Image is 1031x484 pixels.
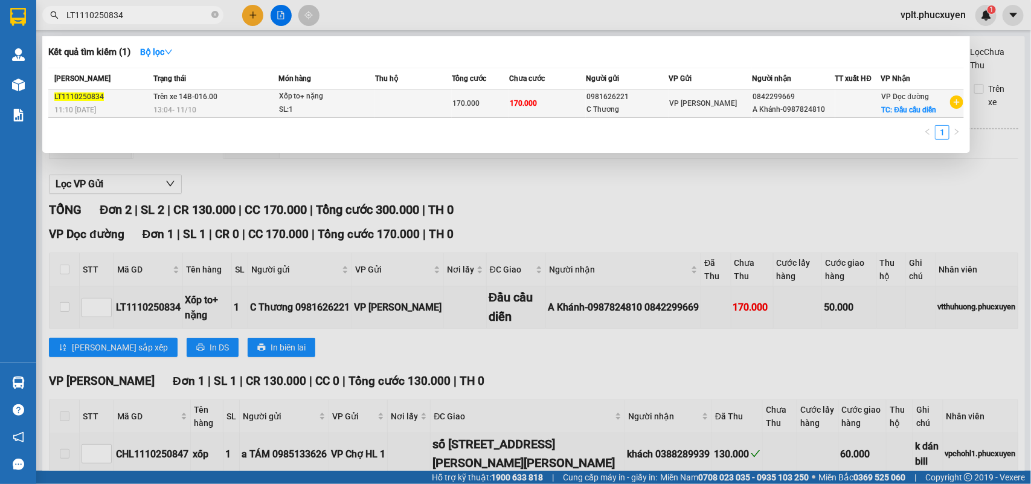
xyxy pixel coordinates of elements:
span: Chưa cước [509,74,545,83]
span: close-circle [211,10,219,21]
img: warehouse-icon [12,79,25,91]
span: right [953,128,960,135]
span: left [924,128,931,135]
span: 13:04 - 11/10 [153,106,196,114]
div: C Thương [586,103,668,116]
h3: Kết quả tìm kiếm ( 1 ) [48,46,130,59]
span: Thu hộ [375,74,398,83]
span: Trạng thái [153,74,186,83]
span: message [13,459,24,470]
button: left [920,125,935,140]
img: logo-vxr [10,8,26,26]
div: 0981626221 [586,91,668,103]
img: warehouse-icon [12,48,25,61]
img: solution-icon [12,109,25,121]
span: 170.000 [452,99,480,108]
span: Người nhận [752,74,791,83]
li: Previous Page [920,125,935,140]
span: close-circle [211,11,219,18]
span: TT xuất HĐ [835,74,872,83]
span: VP Nhận [881,74,911,83]
span: Tổng cước [452,74,486,83]
strong: Bộ lọc [140,47,173,57]
span: plus-circle [950,95,963,109]
div: Xốp to+ nặng [279,90,370,103]
div: 0842299669 [753,91,834,103]
span: LT1110250834 [54,92,104,101]
a: 1 [936,126,949,139]
span: [PERSON_NAME] [54,74,111,83]
span: Người gửi [586,74,619,83]
span: Trên xe 14B-016.00 [153,92,217,101]
span: Món hàng [278,74,312,83]
div: SL: 1 [279,103,370,117]
li: Next Page [949,125,964,140]
span: 11:10 [DATE] [54,106,96,114]
span: VP Dọc đường [882,92,930,101]
span: down [164,48,173,56]
button: Bộ lọcdown [130,42,182,62]
button: right [949,125,964,140]
span: VP [PERSON_NAME] [670,99,737,108]
span: search [50,11,59,19]
span: TC: Đầu cầu diễn [882,106,937,114]
input: Tìm tên, số ĐT hoặc mã đơn [66,8,209,22]
span: 170.000 [510,99,537,108]
div: A Khánh-0987824810 [753,103,834,116]
span: VP Gửi [669,74,692,83]
img: warehouse-icon [12,376,25,389]
span: question-circle [13,404,24,416]
li: 1 [935,125,949,140]
span: notification [13,431,24,443]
